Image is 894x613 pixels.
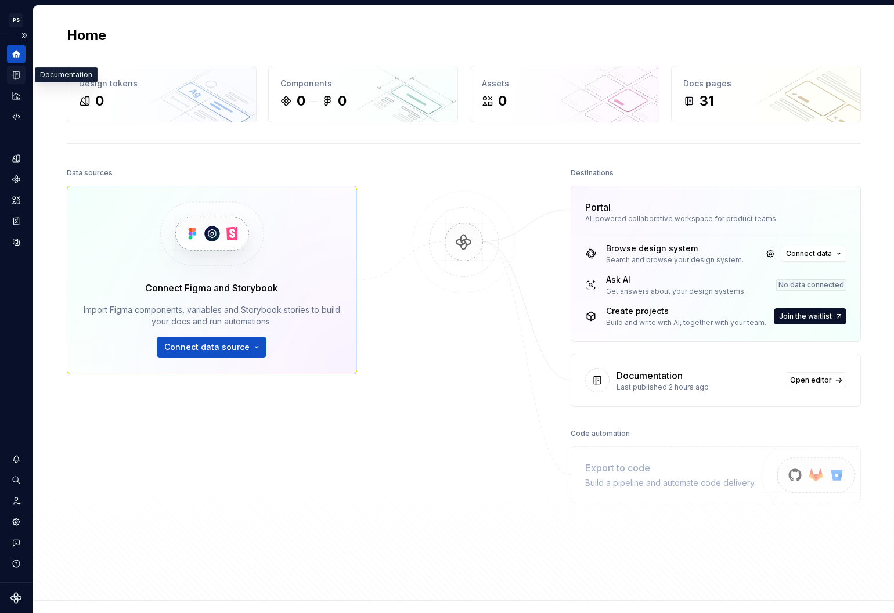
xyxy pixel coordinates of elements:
a: Data sources [7,233,26,251]
a: Invite team [7,492,26,510]
div: Code automation [571,426,630,442]
div: Build and write with AI, together with your team. [606,318,766,327]
div: Browse design system [606,243,744,254]
a: Analytics [7,86,26,105]
div: Connect Figma and Storybook [145,281,278,295]
div: Ask AI [606,274,746,286]
span: Connect data source [164,341,250,353]
div: Build a pipeline and automate code delivery. [585,477,756,489]
div: PS [9,13,23,27]
div: Create projects [606,305,766,317]
a: Docs pages31 [671,66,861,122]
button: Connect data source [157,337,266,358]
a: Documentation [7,66,26,84]
div: 31 [700,92,714,110]
div: Portal [585,200,611,214]
div: 0 [338,92,347,110]
button: Expand sidebar [16,27,33,44]
div: Components [280,78,446,89]
div: 0 [297,92,305,110]
div: Destinations [571,165,614,181]
div: Data sources [67,165,113,181]
a: Open editor [785,372,846,388]
button: PS [2,8,30,33]
div: Export to code [585,461,756,475]
div: Get answers about your design systems. [606,287,746,296]
button: Notifications [7,450,26,468]
div: Design tokens [79,78,244,89]
div: Last published 2 hours ago [617,383,778,392]
a: Storybook stories [7,212,26,230]
a: Assets0 [470,66,659,122]
a: Settings [7,513,26,531]
a: Design tokens0 [67,66,257,122]
span: Join the waitlist [779,312,832,321]
div: 0 [95,92,104,110]
a: Code automation [7,107,26,126]
div: Assets [482,78,647,89]
h2: Home [67,26,106,45]
div: Import Figma components, variables and Storybook stories to build your docs and run automations. [84,304,340,327]
svg: Supernova Logo [10,592,22,604]
button: Search ⌘K [7,471,26,489]
span: Open editor [790,376,832,385]
div: AI-powered collaborative workspace for product teams. [585,214,846,223]
a: Join the waitlist [774,308,846,324]
a: Home [7,45,26,63]
a: Components00 [268,66,458,122]
div: No data connected [776,279,846,291]
div: Docs pages [683,78,849,89]
a: Components [7,170,26,189]
a: Design tokens [7,149,26,168]
span: Connect data [786,249,832,258]
div: 0 [498,92,507,110]
div: Documentation [35,67,98,82]
a: Assets [7,191,26,210]
div: Search and browse your design system. [606,255,744,265]
button: Connect data [781,246,846,262]
div: Documentation [617,369,683,383]
button: Contact support [7,533,26,552]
